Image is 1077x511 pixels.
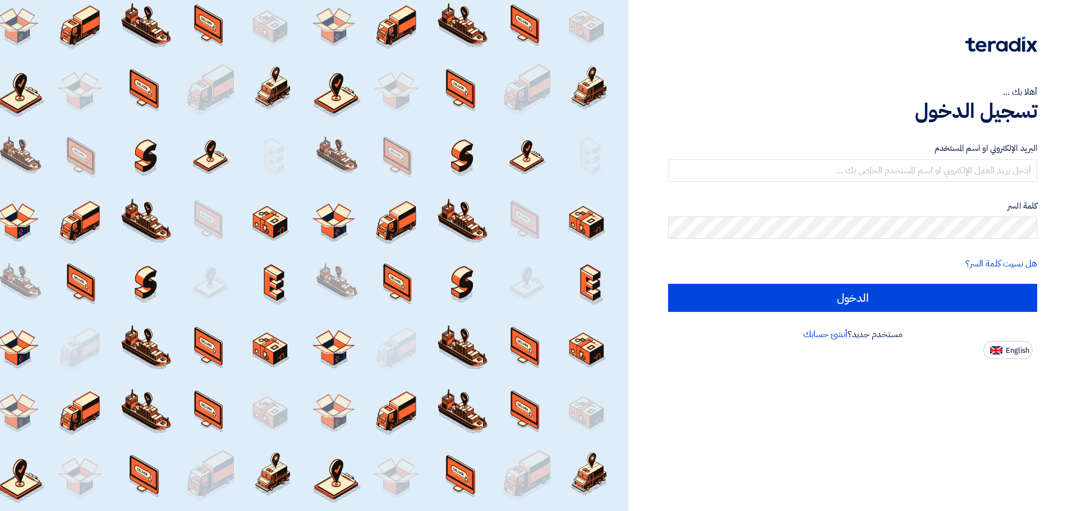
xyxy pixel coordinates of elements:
[668,284,1037,312] input: الدخول
[668,159,1037,182] input: أدخل بريد العمل الإلكتروني او اسم المستخدم الخاص بك ...
[803,328,848,341] a: أنشئ حسابك
[668,328,1037,341] div: مستخدم جديد؟
[990,346,1002,355] img: en-US.png
[668,200,1037,213] label: كلمة السر
[983,341,1033,359] button: English
[668,99,1037,123] h1: تسجيل الدخول
[668,85,1037,99] div: أهلا بك ...
[965,257,1037,270] a: هل نسيت كلمة السر؟
[668,142,1037,155] label: البريد الإلكتروني او اسم المستخدم
[1006,347,1029,355] span: English
[965,36,1037,52] img: Teradix logo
